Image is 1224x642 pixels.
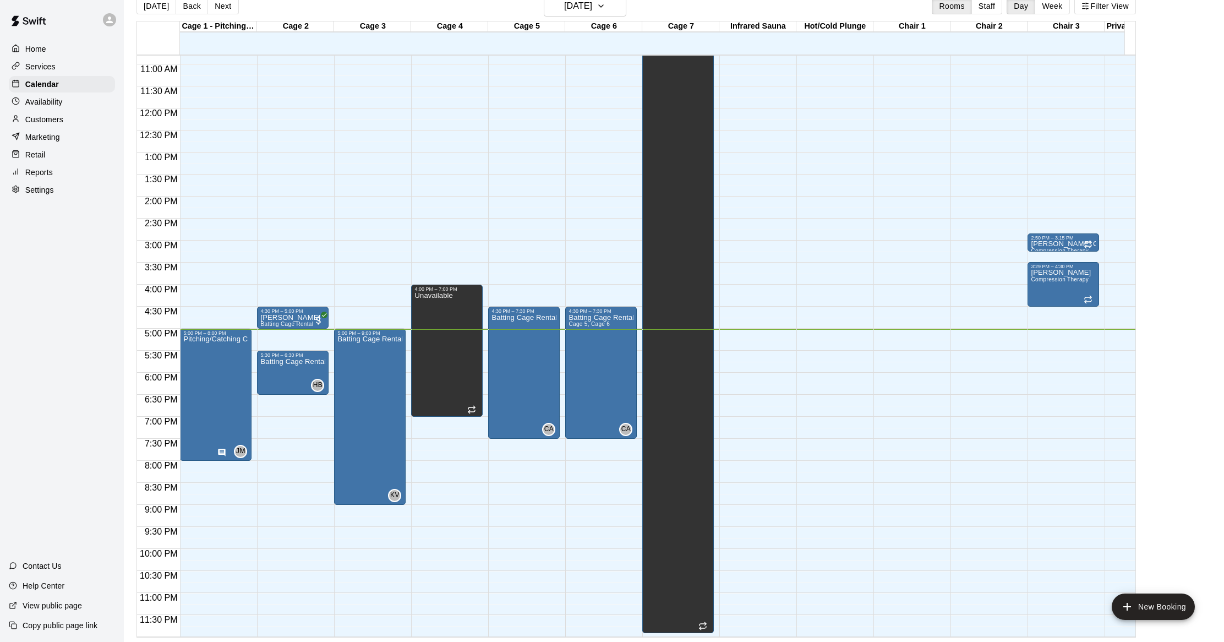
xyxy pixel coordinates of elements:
[25,114,63,125] p: Customers
[1084,240,1092,249] span: Recurring event
[238,445,247,458] span: James Miner
[142,351,181,360] span: 5:30 PM
[142,373,181,382] span: 6:00 PM
[1112,594,1195,620] button: add
[142,241,181,250] span: 3:00 PM
[25,79,59,90] p: Calendar
[565,307,637,439] div: 4:30 PM – 7:30 PM: Batting Cage Rental
[9,129,115,145] a: Marketing
[257,307,329,329] div: 4:30 PM – 5:00 PM: Maddux Mitchell
[414,286,479,292] div: 4:00 PM – 7:00 PM
[1084,295,1092,304] span: Recurring event
[873,21,950,32] div: Chair 1
[1031,264,1096,269] div: 3:29 PM – 4:30 PM
[311,379,324,392] div: Hayley Busby
[142,483,181,492] span: 8:30 PM
[698,622,707,630] span: Recurring event
[1031,276,1089,282] span: Compression Therapy
[390,490,400,501] span: KV
[142,527,181,536] span: 9:30 PM
[1105,21,1182,32] div: Private Treatment Room
[411,285,483,417] div: 4:00 PM – 7:00 PM: Unavailable
[542,423,555,436] div: Cesar Arias
[142,285,181,294] span: 4:00 PM
[9,76,115,93] a: Calendar
[9,94,115,110] a: Availability
[9,164,115,181] a: Reports
[334,21,411,32] div: Cage 3
[337,330,402,336] div: 5:00 PM – 9:00 PM
[234,445,247,458] div: James Miner
[25,61,56,72] p: Services
[25,132,60,143] p: Marketing
[392,489,401,502] span: Kinzy Verel
[137,549,180,558] span: 10:00 PM
[9,146,115,163] a: Retail
[183,330,248,336] div: 5:00 PM – 8:00 PM
[257,351,329,395] div: 5:30 PM – 6:30 PM: Batting Cage Rental
[180,21,257,32] div: Cage 1 - Pitching/Catching Lane
[488,21,565,32] div: Cage 5
[142,461,181,470] span: 8:00 PM
[217,448,226,457] svg: Has notes
[236,446,245,457] span: JM
[1028,262,1099,307] div: 3:29 PM – 4:30 PM: Hunter Pittman
[1031,235,1096,241] div: 2:50 PM – 3:15 PM
[950,21,1028,32] div: Chair 2
[23,620,97,631] p: Copy public page link
[142,153,181,162] span: 1:00 PM
[142,417,181,426] span: 7:00 PM
[23,600,82,611] p: View public page
[137,108,180,118] span: 12:00 PM
[180,329,252,461] div: 5:00 PM – 8:00 PM: Pitching/Catching Cage Rental
[9,58,115,75] div: Services
[142,175,181,184] span: 1:30 PM
[257,21,334,32] div: Cage 2
[1028,233,1099,252] div: 2:50 PM – 3:15 PM: Paul Oliver Compression Therapy
[544,424,554,435] span: CA
[411,21,488,32] div: Cage 4
[315,379,324,392] span: Hayley Busby
[796,21,873,32] div: Hot/Cold Plunge
[25,184,54,195] p: Settings
[23,561,62,572] p: Contact Us
[547,423,555,436] span: Cesar Arias
[619,423,632,436] div: Cesar Arias
[569,308,633,314] div: 4:30 PM – 7:30 PM
[142,219,181,228] span: 2:30 PM
[313,315,324,326] span: All customers have paid
[260,308,325,314] div: 4:30 PM – 5:00 PM
[642,21,719,32] div: Cage 7
[142,505,181,514] span: 9:00 PM
[137,593,180,602] span: 11:00 PM
[388,489,401,502] div: Kinzy Verel
[25,43,46,55] p: Home
[1031,248,1089,254] span: Compression Therapy
[9,182,115,198] a: Settings
[23,580,64,591] p: Help Center
[9,41,115,57] a: Home
[260,352,325,358] div: 5:30 PM – 6:30 PM
[25,167,53,178] p: Reports
[624,423,632,436] span: Cesar Arias
[137,615,180,624] span: 11:30 PM
[142,263,181,272] span: 3:30 PM
[142,439,181,448] span: 7:30 PM
[9,111,115,128] div: Customers
[137,130,180,140] span: 12:30 PM
[137,571,180,580] span: 10:30 PM
[142,307,181,316] span: 4:30 PM
[491,308,556,314] div: 4:30 PM – 7:30 PM
[142,197,181,206] span: 2:00 PM
[621,424,631,435] span: CA
[260,321,313,327] span: Batting Cage Rental
[138,64,181,74] span: 11:00 AM
[25,149,46,160] p: Retail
